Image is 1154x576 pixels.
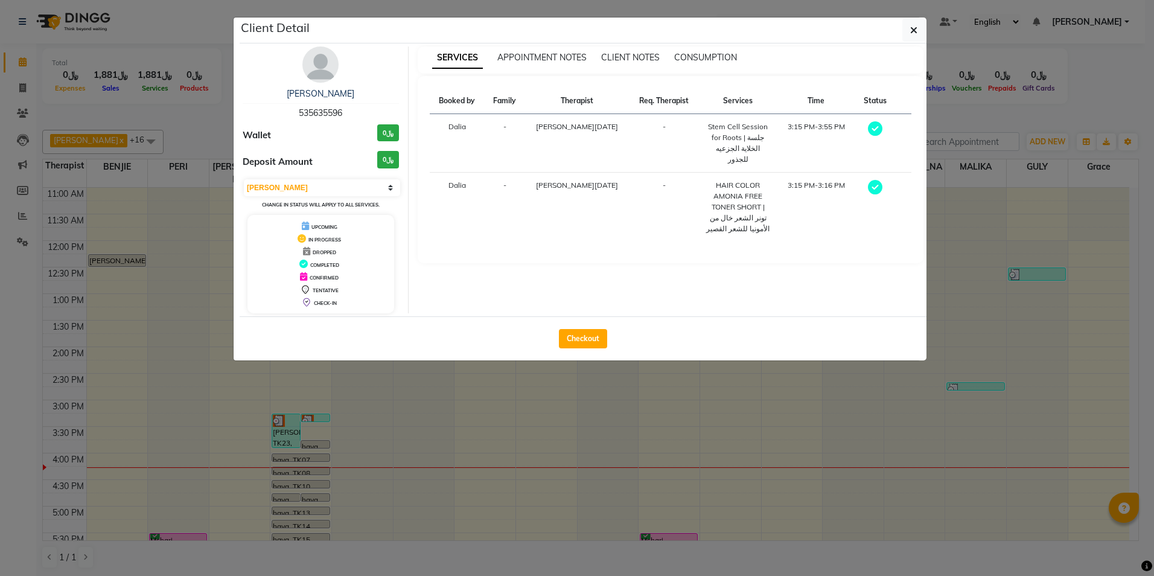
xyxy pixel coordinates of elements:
[497,52,587,63] span: APPOINTMENT NOTES
[559,329,607,348] button: Checkout
[243,155,313,169] span: Deposit Amount
[777,88,855,114] th: Time
[630,173,699,242] td: -
[630,114,699,173] td: -
[310,275,339,281] span: CONFIRMED
[313,287,339,293] span: TENTATIVE
[706,121,770,165] div: Stem Cell Session for Roots | جلسة الخلاية الجزعيه للجذور
[855,88,896,114] th: Status
[525,88,630,114] th: Therapist
[432,47,483,69] span: SERVICES
[601,52,660,63] span: CLIENT NOTES
[308,237,341,243] span: IN PROGRESS
[536,122,618,131] span: [PERSON_NAME][DATE]
[311,224,337,230] span: UPCOMING
[777,173,855,242] td: 3:15 PM-3:16 PM
[706,180,770,234] div: HAIR COLOR AMONIA FREE TONER SHORT | تونر الشعر خال من الأمونيا للشعر القصير
[302,46,339,83] img: avatar
[377,151,399,168] h3: ﷼0
[243,129,271,142] span: Wallet
[314,300,337,306] span: CHECK-IN
[241,19,310,37] h5: Client Detail
[430,114,485,173] td: Dalia
[485,88,525,114] th: Family
[630,88,699,114] th: Req. Therapist
[674,52,737,63] span: CONSUMPTION
[536,181,618,190] span: [PERSON_NAME][DATE]
[377,124,399,142] h3: ﷼0
[777,114,855,173] td: 3:15 PM-3:55 PM
[699,88,777,114] th: Services
[287,88,354,99] a: [PERSON_NAME]
[430,173,485,242] td: Dalia
[310,262,339,268] span: COMPLETED
[262,202,380,208] small: Change in status will apply to all services.
[313,249,336,255] span: DROPPED
[430,88,485,114] th: Booked by
[299,107,342,118] span: 535635596
[485,173,525,242] td: -
[1103,528,1142,564] iframe: chat widget
[485,114,525,173] td: -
